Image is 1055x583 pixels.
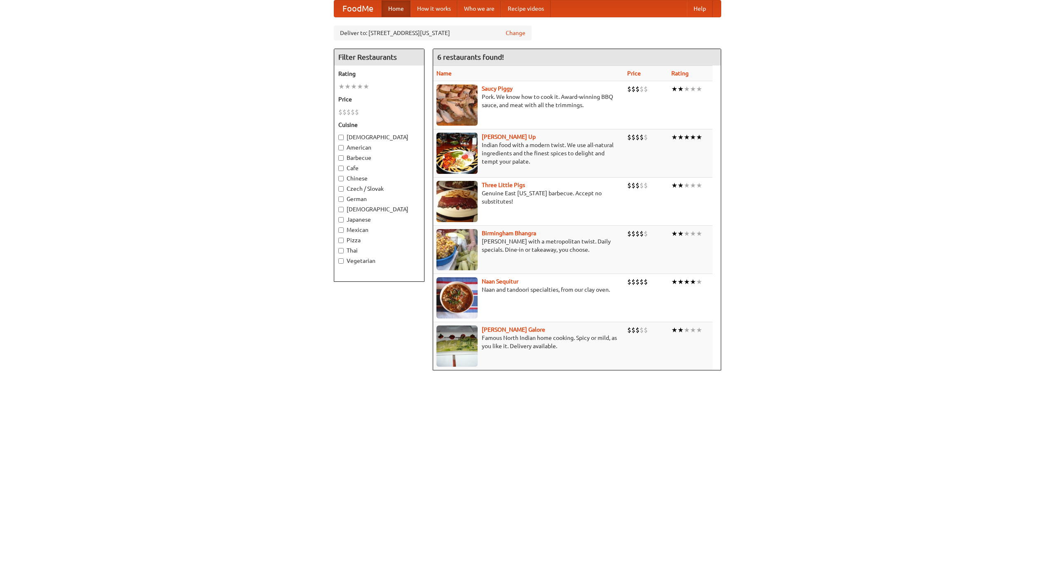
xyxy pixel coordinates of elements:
[627,70,641,77] a: Price
[635,84,640,94] li: $
[678,181,684,190] li: ★
[338,195,420,203] label: German
[338,246,420,255] label: Thai
[338,238,344,243] input: Pizza
[436,229,478,270] img: bhangra.jpg
[338,226,420,234] label: Mexican
[437,53,504,61] ng-pluralize: 6 restaurants found!
[436,277,478,318] img: naansequitur.jpg
[338,257,420,265] label: Vegetarian
[338,248,344,253] input: Thai
[684,229,690,238] li: ★
[436,325,478,367] img: currygalore.jpg
[338,258,344,264] input: Vegetarian
[671,84,678,94] li: ★
[640,133,644,142] li: $
[690,277,696,286] li: ★
[338,197,344,202] input: German
[436,133,478,174] img: curryup.jpg
[640,229,644,238] li: $
[345,82,351,91] li: ★
[690,325,696,335] li: ★
[436,84,478,126] img: saucy.jpg
[410,0,457,17] a: How it works
[671,229,678,238] li: ★
[640,84,644,94] li: $
[684,277,690,286] li: ★
[338,154,420,162] label: Barbecue
[671,70,689,77] a: Rating
[338,121,420,129] h5: Cuisine
[482,133,536,140] b: [PERSON_NAME] Up
[334,0,382,17] a: FoodMe
[338,155,344,161] input: Barbecue
[482,278,518,285] a: Naan Sequitur
[338,82,345,91] li: ★
[671,133,678,142] li: ★
[357,82,363,91] li: ★
[334,26,532,40] div: Deliver to: [STREET_ADDRESS][US_STATE]
[338,215,420,224] label: Japanese
[684,84,690,94] li: ★
[644,229,648,238] li: $
[627,181,631,190] li: $
[338,217,344,222] input: Japanese
[338,135,344,140] input: [DEMOGRAPHIC_DATA]
[351,82,357,91] li: ★
[338,207,344,212] input: [DEMOGRAPHIC_DATA]
[690,133,696,142] li: ★
[696,277,702,286] li: ★
[482,230,536,236] b: Birmingham Bhangra
[338,164,420,172] label: Cafe
[363,82,369,91] li: ★
[347,108,351,117] li: $
[690,181,696,190] li: ★
[457,0,501,17] a: Who we are
[355,108,359,117] li: $
[640,181,644,190] li: $
[436,141,621,166] p: Indian food with a modern twist. We use all-natural ingredients and the finest spices to delight ...
[506,29,525,37] a: Change
[684,325,690,335] li: ★
[640,277,644,286] li: $
[482,182,525,188] a: Three Little Pigs
[338,95,420,103] h5: Price
[671,277,678,286] li: ★
[631,325,635,335] li: $
[644,277,648,286] li: $
[436,286,621,294] p: Naan and tandoori specialties, from our clay oven.
[644,181,648,190] li: $
[684,133,690,142] li: ★
[501,0,551,17] a: Recipe videos
[631,181,635,190] li: $
[482,85,513,92] a: Saucy Piggy
[338,143,420,152] label: American
[338,176,344,181] input: Chinese
[631,133,635,142] li: $
[671,325,678,335] li: ★
[631,229,635,238] li: $
[338,174,420,183] label: Chinese
[671,181,678,190] li: ★
[342,108,347,117] li: $
[436,334,621,350] p: Famous North Indian home cooking. Spicy or mild, as you like it. Delivery available.
[436,237,621,254] p: [PERSON_NAME] with a metropolitan twist. Daily specials. Dine-in or takeaway, you choose.
[635,325,640,335] li: $
[338,145,344,150] input: American
[436,93,621,109] p: Pork. We know how to cook it. Award-winning BBQ sauce, and meat with all the trimmings.
[482,326,545,333] a: [PERSON_NAME] Galore
[678,277,684,286] li: ★
[436,189,621,206] p: Genuine East [US_STATE] barbecue. Accept no substitutes!
[635,133,640,142] li: $
[696,133,702,142] li: ★
[338,185,420,193] label: Czech / Slovak
[338,70,420,78] h5: Rating
[382,0,410,17] a: Home
[338,227,344,233] input: Mexican
[627,229,631,238] li: $
[338,186,344,192] input: Czech / Slovak
[678,229,684,238] li: ★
